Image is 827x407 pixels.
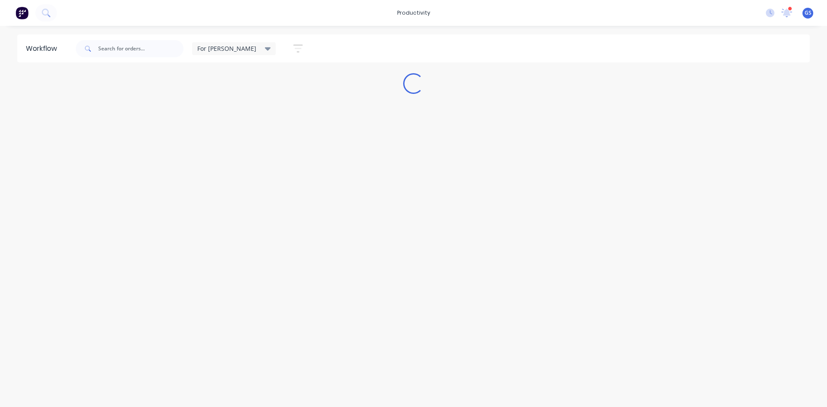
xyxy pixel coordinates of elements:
[16,6,28,19] img: Factory
[26,43,61,54] div: Workflow
[98,40,183,57] input: Search for orders...
[197,44,256,53] span: For [PERSON_NAME]
[393,6,435,19] div: productivity
[805,9,811,17] span: GS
